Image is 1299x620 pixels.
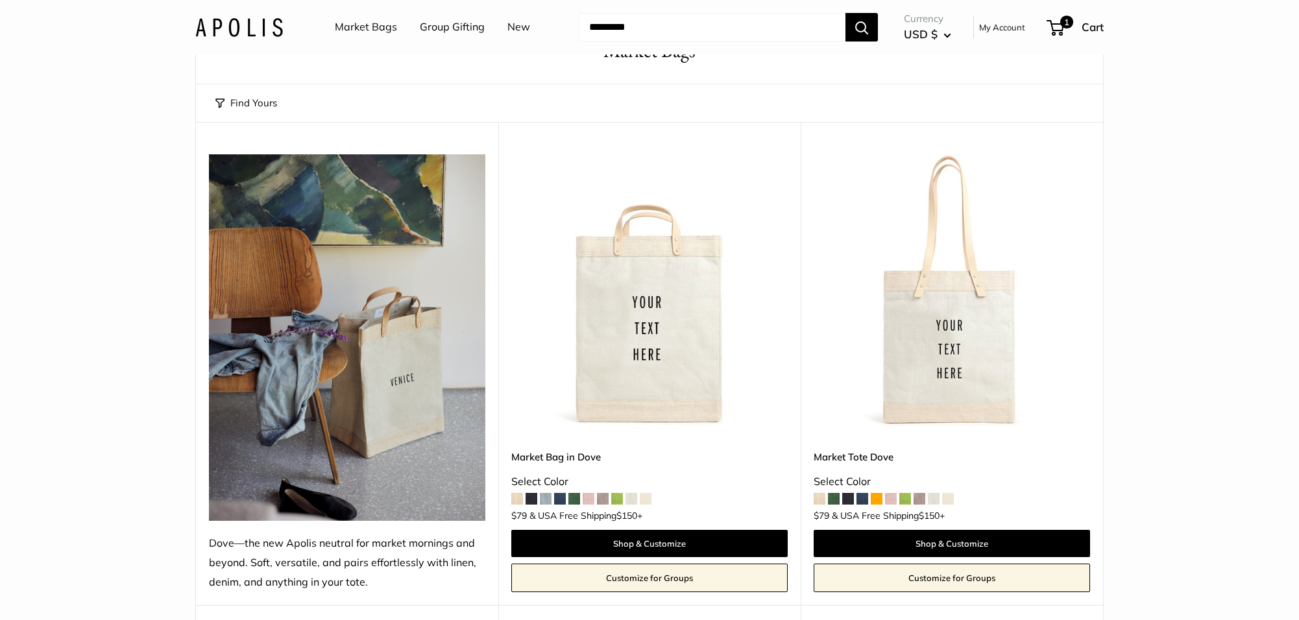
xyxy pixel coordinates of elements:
[979,19,1025,35] a: My Account
[209,534,485,592] div: Dove—the new Apolis neutral for market mornings and beyond. Soft, versatile, and pairs effortless...
[511,154,788,431] img: Market Bag in Dove
[616,510,637,521] span: $150
[529,511,642,520] span: & USA Free Shipping +
[511,530,788,557] a: Shop & Customize
[209,154,485,521] img: Dove—the new Apolis neutral for market mornings and beyond. Soft, versatile, and pairs effortless...
[511,510,527,521] span: $79
[904,27,938,41] span: USD $
[511,449,788,464] a: Market Bag in Dove
[904,10,951,28] span: Currency
[904,24,951,45] button: USD $
[1082,20,1104,34] span: Cart
[511,472,788,492] div: Select Color
[335,18,397,37] a: Market Bags
[511,154,788,431] a: Market Bag in DoveMarket Bag in Dove
[1060,16,1073,29] span: 1
[814,154,1090,431] a: Market Tote DoveMarket Tote Dove
[832,511,945,520] span: & USA Free Shipping +
[845,13,878,42] button: Search
[814,154,1090,431] img: Market Tote Dove
[1048,17,1104,38] a: 1 Cart
[814,530,1090,557] a: Shop & Customize
[814,510,829,521] span: $79
[420,18,485,37] a: Group Gifting
[507,18,530,37] a: New
[919,510,940,521] span: $150
[814,564,1090,592] a: Customize for Groups
[511,564,788,592] a: Customize for Groups
[814,449,1090,464] a: Market Tote Dove
[579,13,845,42] input: Search...
[215,94,277,112] button: Find Yours
[814,472,1090,492] div: Select Color
[195,18,283,36] img: Apolis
